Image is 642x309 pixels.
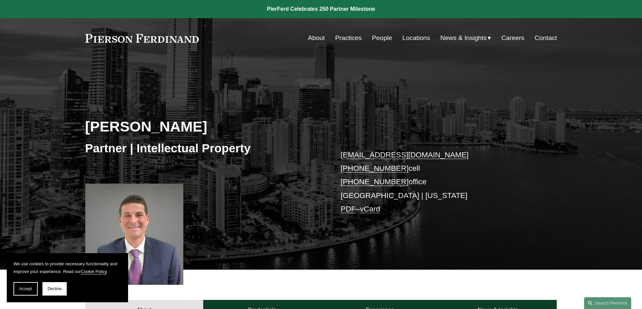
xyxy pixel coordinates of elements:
span: Accept [19,286,32,291]
a: folder dropdown [440,32,491,44]
span: News & Insights [440,32,487,44]
a: [PHONE_NUMBER] [341,178,409,186]
p: cell office [GEOGRAPHIC_DATA] | [US_STATE] – [341,148,537,216]
button: Accept [13,282,38,296]
p: We use cookies to provide necessary functionality and improve your experience. Read our . [13,260,121,275]
a: PDF [341,205,356,213]
a: [EMAIL_ADDRESS][DOMAIN_NAME] [341,151,468,159]
a: [PHONE_NUMBER] [341,164,409,172]
h3: Partner | Intellectual Property [85,141,321,156]
a: Cookie Policy [81,269,107,274]
a: Search this site [584,297,631,309]
button: Decline [42,282,67,296]
a: Practices [335,32,362,44]
a: About [308,32,325,44]
a: People [372,32,392,44]
a: Locations [402,32,430,44]
a: vCard [360,205,380,213]
section: Cookie banner [7,253,128,302]
h2: [PERSON_NAME] [85,118,321,135]
a: Careers [501,32,524,44]
span: Decline [48,286,62,291]
a: Contact [534,32,557,44]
